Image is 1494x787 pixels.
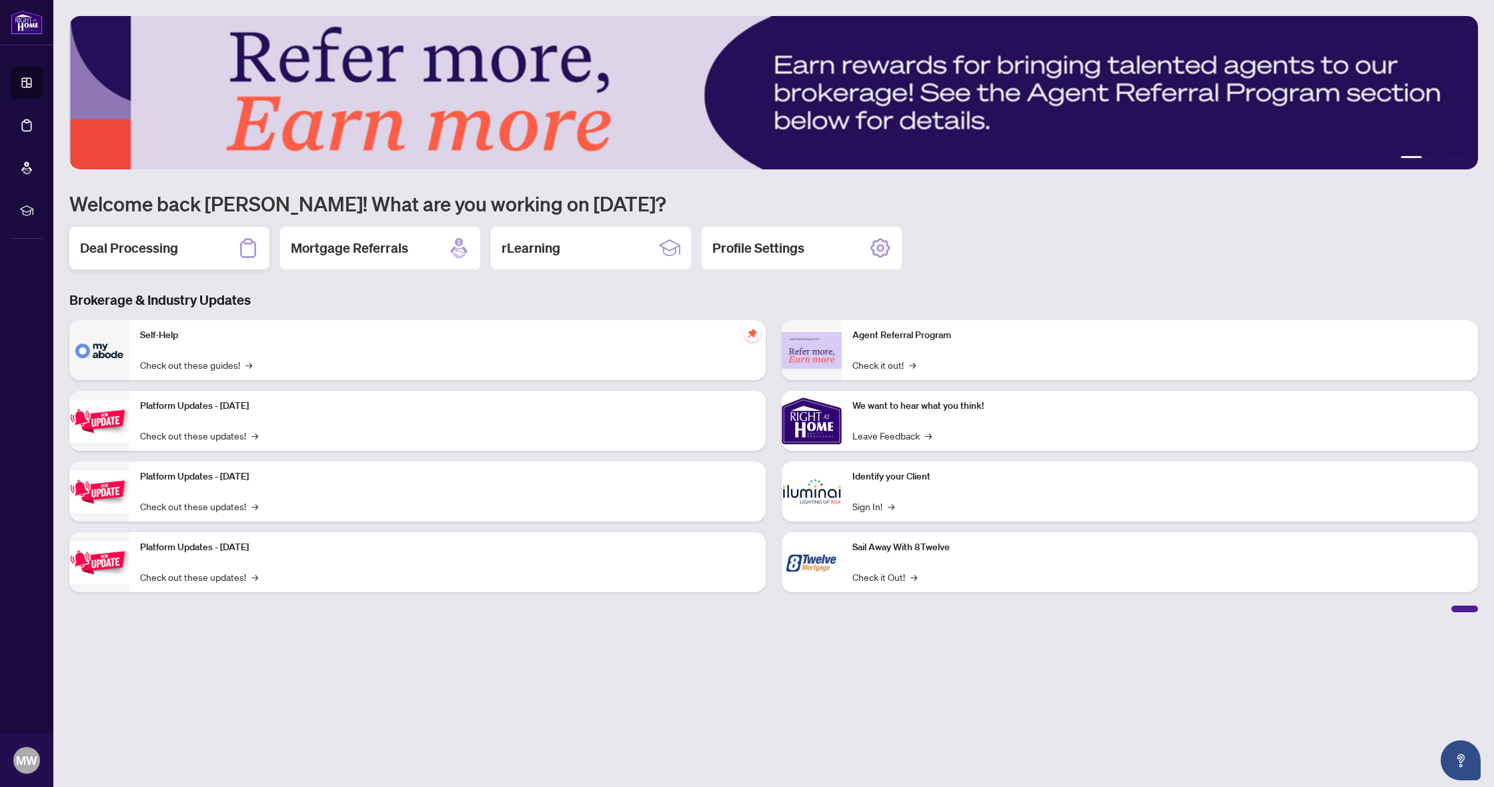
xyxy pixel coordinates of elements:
[852,357,916,372] a: Check it out!→
[852,499,894,514] a: Sign In!→
[291,239,408,257] h2: Mortgage Referrals
[1438,156,1443,161] button: 3
[69,291,1478,309] h3: Brokerage & Industry Updates
[852,428,932,443] a: Leave Feedback→
[1449,156,1454,161] button: 4
[69,542,129,584] img: Platform Updates - June 23, 2025
[910,570,917,584] span: →
[140,428,258,443] a: Check out these updates!→
[744,325,760,341] span: pushpin
[782,532,842,592] img: Sail Away With 8Twelve
[782,462,842,522] img: Identify your Client
[251,570,258,584] span: →
[16,751,37,770] span: MW
[140,570,258,584] a: Check out these updates!→
[852,570,917,584] a: Check it Out!→
[69,400,129,442] img: Platform Updates - July 21, 2025
[1427,156,1433,161] button: 2
[782,391,842,451] img: We want to hear what you think!
[251,499,258,514] span: →
[80,239,178,257] h2: Deal Processing
[11,10,43,35] img: logo
[140,357,252,372] a: Check out these guides!→
[140,540,755,555] p: Platform Updates - [DATE]
[925,428,932,443] span: →
[1401,156,1422,161] button: 1
[909,357,916,372] span: →
[140,470,755,484] p: Platform Updates - [DATE]
[140,399,755,414] p: Platform Updates - [DATE]
[69,191,1478,216] h1: Welcome back [PERSON_NAME]! What are you working on [DATE]?
[852,328,1467,343] p: Agent Referral Program
[1459,156,1465,161] button: 5
[852,470,1467,484] p: Identify your Client
[69,16,1478,169] img: Slide 0
[712,239,804,257] h2: Profile Settings
[852,399,1467,414] p: We want to hear what you think!
[888,499,894,514] span: →
[852,540,1467,555] p: Sail Away With 8Twelve
[1441,740,1481,780] button: Open asap
[245,357,252,372] span: →
[251,428,258,443] span: →
[69,471,129,513] img: Platform Updates - July 8, 2025
[502,239,560,257] h2: rLearning
[69,320,129,380] img: Self-Help
[782,332,842,369] img: Agent Referral Program
[140,328,755,343] p: Self-Help
[140,499,258,514] a: Check out these updates!→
